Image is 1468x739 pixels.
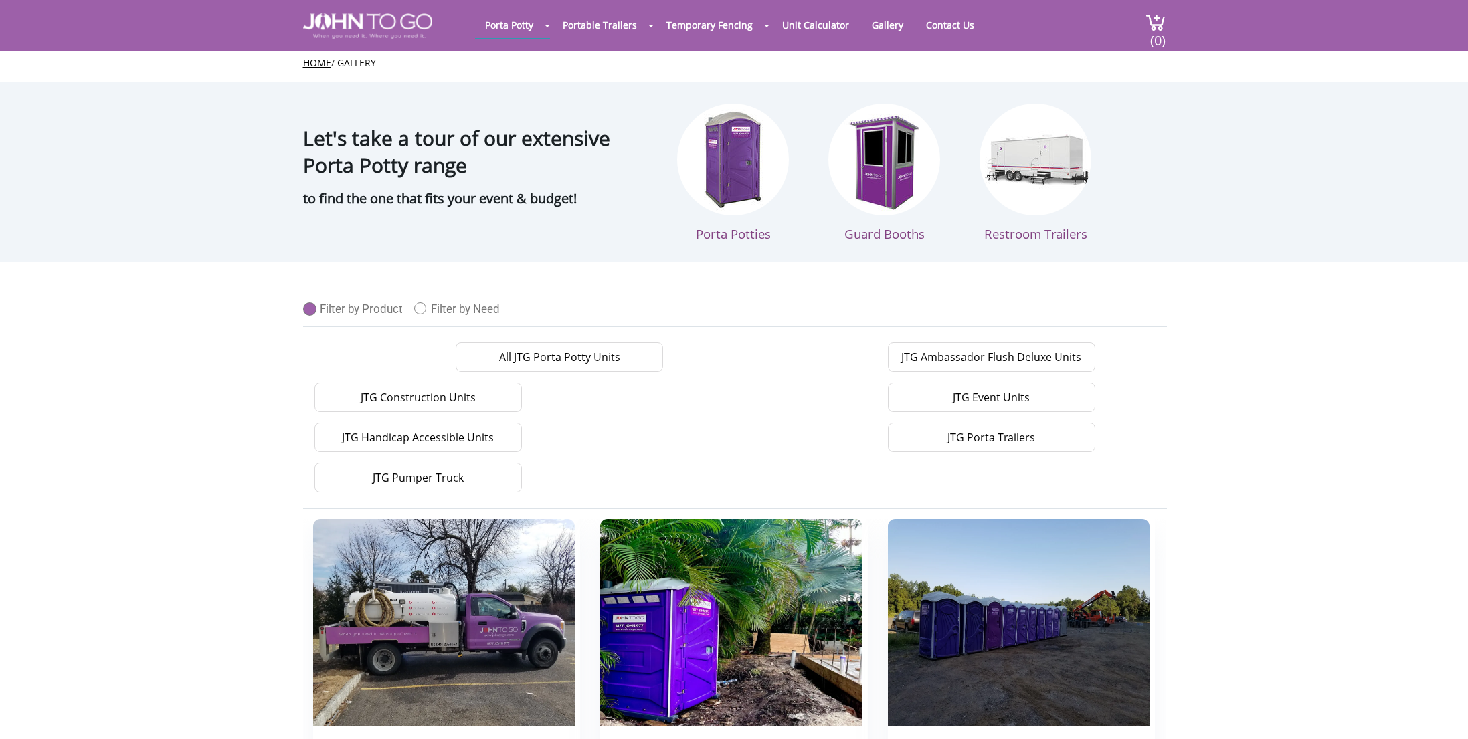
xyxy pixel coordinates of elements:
[656,12,763,38] a: Temporary Fencing
[314,463,522,492] a: JTG Pumper Truck
[980,104,1091,242] a: Restroom Trailers
[862,12,913,38] a: Gallery
[314,383,522,412] a: JTG Construction Units
[677,104,789,242] a: Porta Potties
[888,342,1095,372] a: JTG Ambassador Flush Deluxe Units
[456,342,663,372] a: All JTG Porta Potty Units
[844,225,925,242] span: Guard Booths
[828,104,940,215] img: Guard booths
[677,104,789,215] img: Porta Potties
[337,56,376,69] a: Gallery
[828,104,940,242] a: Guard Booths
[303,296,413,316] a: Filter by Product
[1150,21,1166,49] span: (0)
[303,13,432,39] img: JOHN to go
[553,12,647,38] a: Portable Trailers
[303,95,651,179] h1: Let's take a tour of our extensive Porta Potty range
[772,12,859,38] a: Unit Calculator
[1198,389,1468,739] iframe: Live Chat Box
[888,383,1095,412] a: JTG Event Units
[303,56,1166,70] ul: /
[414,296,510,316] a: Filter by Need
[303,185,651,212] p: to find the one that fits your event & budget!
[314,423,522,452] a: JTG Handicap Accessible Units
[888,423,1095,452] a: JTG Porta Trailers
[916,12,984,38] a: Contact Us
[984,225,1087,242] span: Restroom Trailers
[1145,13,1166,31] img: cart a
[475,12,543,38] a: Porta Potty
[696,225,771,242] span: Porta Potties
[980,104,1091,215] img: Restroon Trailers
[303,56,331,69] a: Home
